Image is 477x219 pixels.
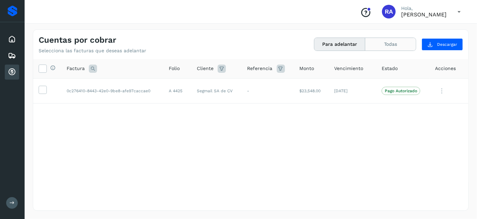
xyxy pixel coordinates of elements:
[365,38,416,51] button: Todas
[67,65,85,72] span: Factura
[242,78,294,104] td: -
[163,78,191,104] td: A 4425
[39,35,116,45] h4: Cuentas por cobrar
[191,78,242,104] td: Segmail SA de CV
[294,78,329,104] td: $23,548.00
[329,78,376,104] td: [DATE]
[401,5,447,11] p: Hola,
[385,88,417,93] p: Pago Autorizado
[435,65,456,72] span: Acciones
[197,65,214,72] span: Cliente
[169,65,180,72] span: Folio
[5,32,19,47] div: Inicio
[247,65,273,72] span: Referencia
[401,11,447,18] p: ROGELIO ALVAREZ PALOMO
[5,65,19,80] div: Cuentas por cobrar
[300,65,314,72] span: Monto
[334,65,363,72] span: Vencimiento
[314,38,365,51] button: Para adelantar
[437,41,457,47] span: Descargar
[422,38,463,51] button: Descargar
[5,48,19,63] div: Embarques
[61,78,163,104] td: 0c276410-8443-42e0-9be8-afe97caccae0
[39,48,146,54] p: Selecciona las facturas que deseas adelantar
[382,65,398,72] span: Estado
